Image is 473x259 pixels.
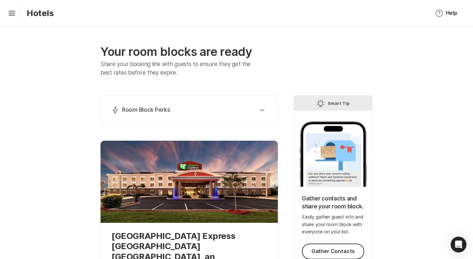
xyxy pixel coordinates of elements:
[427,5,465,21] button: Help
[302,213,364,236] p: Easily gather guest info and share your room block with everyone on your list.
[109,104,270,117] button: Room Block Perks
[101,45,278,59] p: Your room blocks are ready
[451,237,466,252] div: Open Intercom Messenger
[27,8,54,18] p: Hotels
[302,195,364,211] p: Gather contacts and share your room block.
[122,106,170,114] p: Room Block Perks
[328,99,349,107] p: Smart Tip
[101,60,260,77] p: Share your booking link with guests to ensure they get the best rates before they expire.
